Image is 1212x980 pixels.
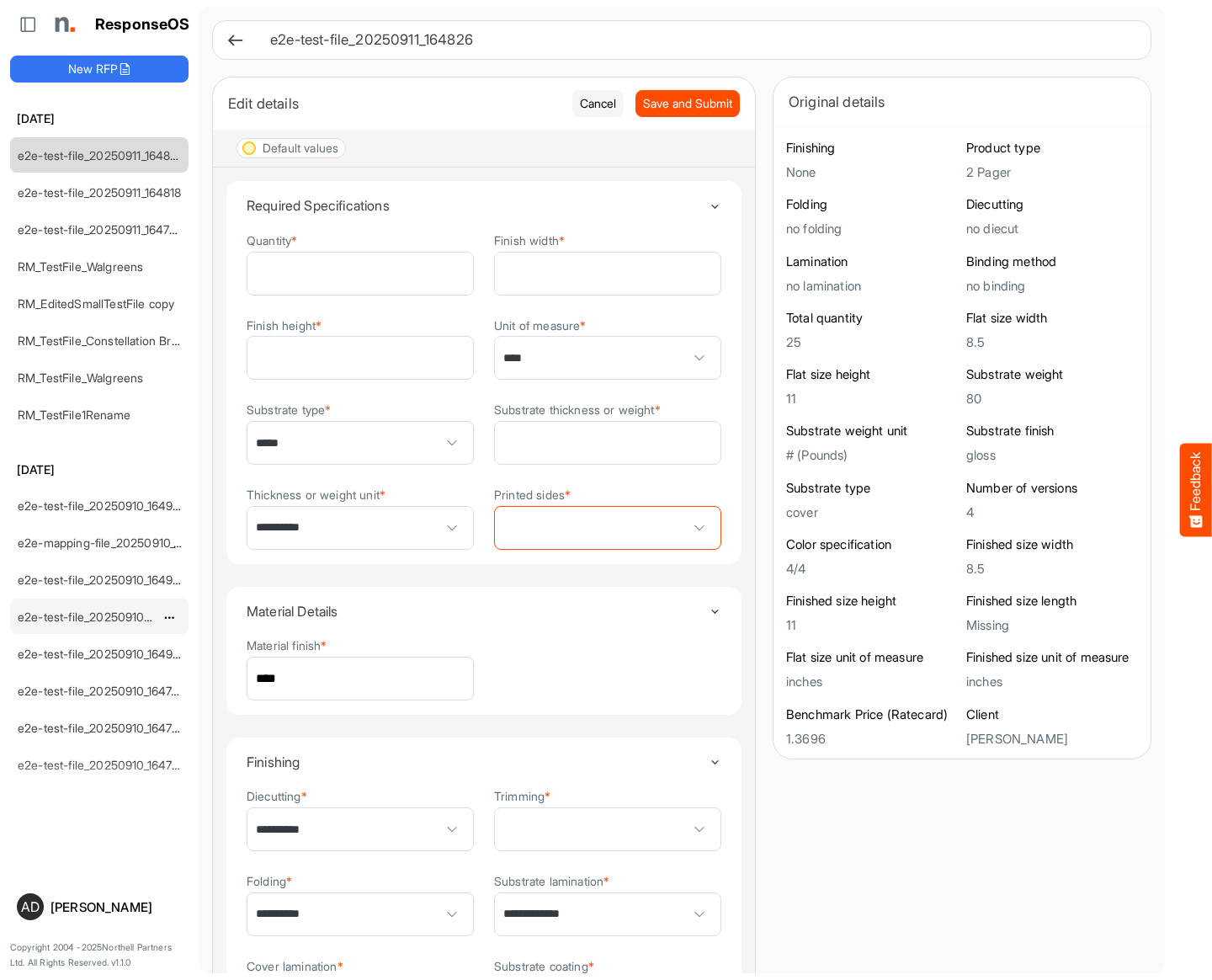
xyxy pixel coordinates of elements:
h6: Benchmark Price (Ratecard) [786,706,958,723]
h5: Missing [966,618,1138,632]
div: Original details [789,90,1135,114]
button: Save and Submit Progress [635,90,740,117]
h6: Diecutting [966,196,1138,213]
h5: 4 [966,505,1138,519]
h5: no folding [786,221,958,236]
h6: Substrate finish [966,423,1138,439]
h5: 8.5 [966,335,1138,349]
h5: # (Pounds) [786,448,958,462]
summary: Toggle content [247,181,721,230]
div: Edit details [228,92,560,115]
h6: Number of versions [966,480,1138,497]
h6: Product type [966,140,1138,157]
div: [PERSON_NAME] [50,901,182,913]
p: Copyright 2004 - 2025 Northell Partners Ltd. All Rights Reserved. v 1.1.0 [10,940,189,970]
label: Material finish [247,639,327,652]
summary: Toggle content [247,587,721,636]
label: Thickness or weight unit [247,488,385,501]
a: RM_TestFile_Walgreens [18,259,143,274]
h5: no binding [966,279,1138,293]
label: Unit of measure [494,319,587,332]
button: New RFP [10,56,189,83]
a: RM_TestFile_Walgreens [18,370,143,385]
h6: Client [966,706,1138,723]
h5: no diecut [966,221,1138,236]
h6: Binding method [966,253,1138,270]
a: e2e-test-file_20250910_164946 [18,498,188,513]
a: e2e-test-file_20250910_164923 [18,647,187,661]
label: Cover lamination [247,960,343,972]
h4: Material Details [247,604,709,619]
label: Trimming [494,790,550,802]
h5: gloss [966,448,1138,462]
div: Default values [263,142,338,154]
label: Finish height [247,319,322,332]
h6: Finished size unit of measure [966,649,1138,666]
label: Substrate coating [494,960,594,972]
h6: e2e-test-file_20250911_164826 [270,33,1124,47]
span: Save and Submit [643,94,732,113]
h4: Required Specifications [247,198,709,213]
h5: 1.3696 [786,732,958,746]
h6: Folding [786,196,958,213]
button: dropdownbutton [161,610,178,626]
h6: [DATE] [10,109,189,128]
a: e2e-test-file_20250910_164923 [18,610,187,624]
h6: Lamination [786,253,958,270]
h6: Flat size unit of measure [786,649,958,666]
a: RM_TestFile_Constellation Brands - ROS prices [18,333,270,348]
a: e2e-mapping-file_20250910_164923 [18,535,213,550]
a: e2e-test-file_20250910_164736 [18,758,186,772]
a: e2e-test-file_20250910_164749 [18,684,186,698]
h1: ResponseOS [95,16,190,34]
h5: 25 [786,335,958,349]
h6: Finished size length [966,593,1138,610]
h6: Substrate weight [966,366,1138,383]
a: e2e-test-file_20250911_164818 [18,185,182,200]
label: Folding [247,875,292,887]
label: Substrate thickness or weight [494,403,661,416]
h5: cover [786,505,958,519]
h5: 11 [786,618,958,632]
h5: 11 [786,391,958,406]
h5: None [786,165,958,179]
a: RM_EditedSmallTestFile copy [18,296,174,311]
h6: Substrate weight unit [786,423,958,439]
h6: Flat size height [786,366,958,383]
h6: Substrate type [786,480,958,497]
h4: Finishing [247,754,709,770]
label: Finish width [494,234,565,247]
label: Substrate type [247,403,331,416]
h5: inches [966,674,1138,689]
h5: 80 [966,391,1138,406]
h6: Finished size height [786,593,958,610]
a: RM_TestFile1Rename [18,407,130,422]
a: e2e-test-file_20250911_164826 [18,148,184,162]
h5: 8.5 [966,562,1138,576]
button: Feedback [1180,444,1212,537]
a: e2e-test-file_20250910_164737 [18,721,185,735]
label: Substrate lamination [494,875,609,887]
h5: 2 Pager [966,165,1138,179]
h6: Total quantity [786,310,958,327]
button: Cancel [572,90,624,117]
h6: Finishing [786,140,958,157]
h6: [DATE] [10,461,189,479]
label: Quantity [247,234,297,247]
h6: Flat size width [966,310,1138,327]
h6: Finished size width [966,536,1138,553]
h5: 4/4 [786,562,958,576]
img: Northell [46,8,80,41]
h5: inches [786,674,958,689]
span: AD [21,900,40,913]
a: e2e-test-file_20250911_164738 [18,222,183,237]
label: Diecutting [247,790,307,802]
h5: no lamination [786,279,958,293]
summary: Toggle content [247,738,721,786]
label: Printed sides [494,488,571,501]
h6: Color specification [786,536,958,553]
a: e2e-test-file_20250910_164923 [18,573,187,587]
h5: [PERSON_NAME] [966,732,1138,746]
